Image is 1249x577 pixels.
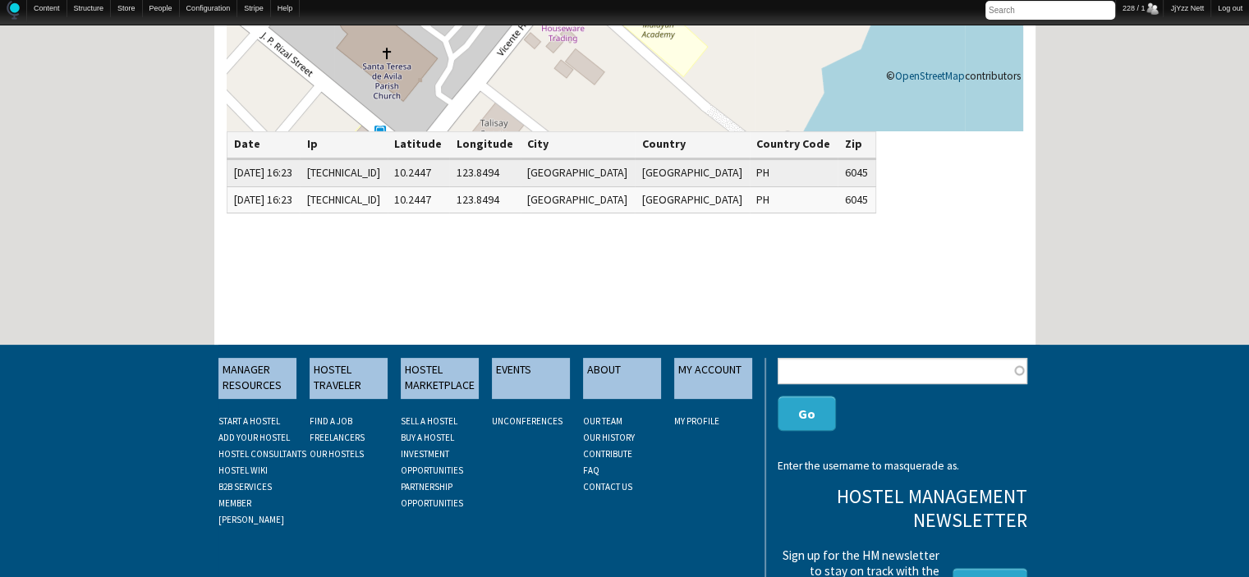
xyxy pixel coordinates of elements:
[401,415,457,427] a: SELL A HOSTEL
[583,465,599,476] a: FAQ
[492,358,570,399] a: EVENTS
[227,186,300,213] td: [DATE] 16:23
[838,186,875,213] td: 6045
[449,159,521,187] td: 123.8494
[401,358,479,399] a: HOSTEL MARKETPLACE
[521,186,636,213] td: [GEOGRAPHIC_DATA]
[218,432,290,443] a: ADD YOUR HOSTEL
[583,358,661,399] a: ABOUT
[521,159,636,187] td: [GEOGRAPHIC_DATA]
[218,481,272,492] a: B2B SERVICES
[388,186,450,213] td: 10.2447
[778,396,836,431] button: Go
[388,159,450,187] td: 10.2447
[778,460,1026,472] div: Enter the username to masquerade as.
[492,415,563,427] a: UNCONFERENCES
[583,481,632,492] a: CONTACT US
[838,131,875,159] th: Zip
[310,432,365,443] a: FREELANCERS
[218,465,268,476] a: HOSTEL WIKI
[583,415,622,427] a: OUR TEAM
[300,186,388,213] td: [TECHNICAL_ID]
[218,448,306,460] a: HOSTEL CONSULTANTS
[300,131,388,159] th: Ip
[300,159,388,187] td: [TECHNICAL_ID]
[674,415,719,427] a: My Profile
[750,131,838,159] th: Country Code
[635,131,750,159] th: Country
[750,186,838,213] td: PH
[985,1,1115,20] input: Search
[227,131,300,159] th: Date
[886,71,1021,81] div: © contributors
[583,432,635,443] a: OUR HISTORY
[218,358,296,399] a: MANAGER RESOURCES
[218,415,280,427] a: START A HOSTEL
[7,1,20,20] img: Home
[449,131,521,159] th: Longitude
[750,159,838,187] td: PH
[310,448,364,460] a: OUR HOSTELS
[583,448,632,460] a: CONTRIBUTE
[838,159,875,187] td: 6045
[401,481,463,509] a: PARTNERSHIP OPPORTUNITIES
[388,131,450,159] th: Latitude
[778,485,1026,533] h3: Hostel Management Newsletter
[635,159,750,187] td: [GEOGRAPHIC_DATA]
[674,358,752,399] a: MY ACCOUNT
[895,69,965,83] a: OpenStreetMap
[635,186,750,213] td: [GEOGRAPHIC_DATA]
[449,186,521,213] td: 123.8494
[521,131,636,159] th: City
[218,497,284,525] a: MEMBER [PERSON_NAME]
[227,159,300,187] td: [DATE] 16:23
[310,415,352,427] a: FIND A JOB
[401,432,454,443] a: BUY A HOSTEL
[310,358,388,399] a: HOSTEL TRAVELER
[401,448,463,476] a: INVESTMENT OPPORTUNITIES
